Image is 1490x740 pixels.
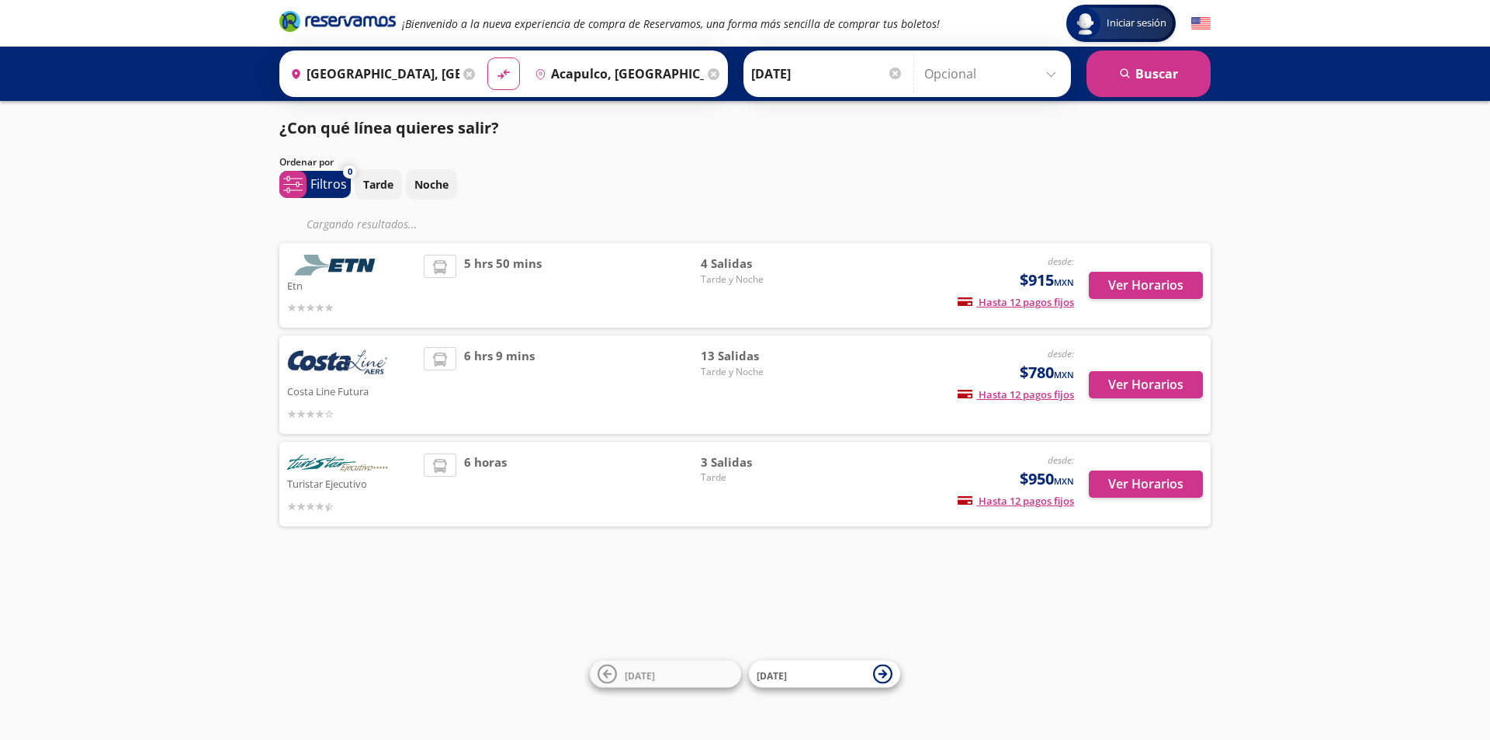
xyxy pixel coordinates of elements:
small: MXN [1054,369,1074,380]
p: Turistar Ejecutivo [287,474,416,492]
em: Cargando resultados ... [307,217,418,231]
img: Turistar Ejecutivo [287,453,388,474]
input: Elegir Fecha [751,54,903,93]
span: 0 [348,165,352,179]
span: $915 [1020,269,1074,292]
span: [DATE] [757,669,787,682]
button: [DATE] [590,661,741,688]
button: 0Filtros [279,171,351,198]
span: 4 Salidas [701,255,809,273]
small: MXN [1054,475,1074,487]
span: 6 horas [464,453,507,515]
p: Filtros [310,175,347,193]
a: Brand Logo [279,9,396,37]
small: MXN [1054,276,1074,288]
p: Ordenar por [279,155,334,169]
i: Brand Logo [279,9,396,33]
span: 3 Salidas [701,453,809,471]
img: Costa Line Futura [287,347,388,381]
p: Tarde [363,176,393,193]
button: Noche [406,169,457,200]
span: Tarde y Noche [701,273,809,287]
input: Opcional [924,54,1063,93]
button: Buscar [1086,50,1211,97]
span: Tarde y Noche [701,365,809,379]
span: $780 [1020,361,1074,384]
button: Tarde [355,169,402,200]
p: Costa Line Futura [287,381,416,400]
button: [DATE] [749,661,900,688]
input: Buscar Origen [284,54,459,93]
span: $950 [1020,467,1074,491]
button: Ver Horarios [1089,471,1203,498]
span: Hasta 12 pagos fijos [958,295,1074,309]
span: 6 hrs 9 mins [464,347,535,422]
em: desde: [1048,453,1074,467]
p: Noche [414,176,449,193]
em: desde: [1048,255,1074,268]
span: 13 Salidas [701,347,809,365]
p: ¿Con qué línea quieres salir? [279,116,499,140]
span: Hasta 12 pagos fijos [958,387,1074,401]
p: Etn [287,276,416,294]
button: English [1191,14,1211,33]
input: Buscar Destino [528,54,704,93]
span: [DATE] [625,669,655,682]
span: Iniciar sesión [1100,16,1173,31]
img: Etn [287,255,388,276]
em: desde: [1048,347,1074,360]
button: Ver Horarios [1089,272,1203,299]
em: ¡Bienvenido a la nueva experiencia de compra de Reservamos, una forma más sencilla de comprar tus... [402,16,940,31]
span: Tarde [701,471,809,485]
span: 5 hrs 50 mins [464,255,542,316]
button: Ver Horarios [1089,371,1203,398]
span: Hasta 12 pagos fijos [958,494,1074,508]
